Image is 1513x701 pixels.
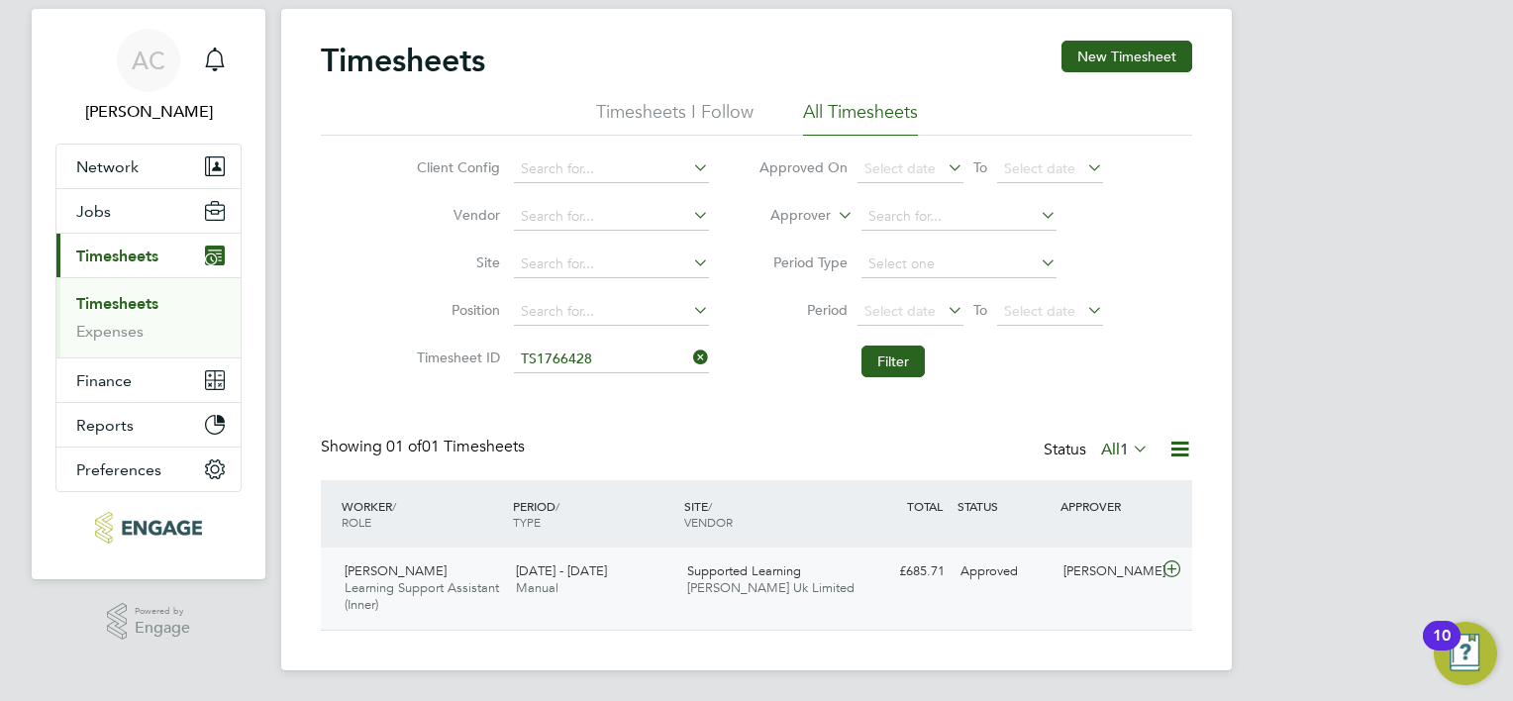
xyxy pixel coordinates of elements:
[514,346,709,373] input: Search for...
[1044,437,1153,464] div: Status
[321,41,485,80] h2: Timesheets
[864,302,936,320] span: Select date
[56,145,241,188] button: Network
[967,297,993,323] span: To
[56,189,241,233] button: Jobs
[514,203,709,231] input: Search for...
[555,498,559,514] span: /
[411,301,500,319] label: Position
[850,555,953,588] div: £685.71
[687,579,855,596] span: [PERSON_NAME] Uk Limited
[76,371,132,390] span: Finance
[1061,41,1192,72] button: New Timesheet
[76,157,139,176] span: Network
[864,159,936,177] span: Select date
[55,29,242,124] a: AC[PERSON_NAME]
[803,100,918,136] li: All Timesheets
[76,247,158,265] span: Timesheets
[411,253,500,271] label: Site
[76,416,134,435] span: Reports
[386,437,422,456] span: 01 of
[411,158,500,176] label: Client Config
[687,562,801,579] span: Supported Learning
[411,206,500,224] label: Vendor
[107,603,191,641] a: Powered byEngage
[56,403,241,447] button: Reports
[1004,159,1075,177] span: Select date
[514,298,709,326] input: Search for...
[684,514,733,530] span: VENDOR
[513,514,541,530] span: TYPE
[32,9,265,579] nav: Main navigation
[56,277,241,357] div: Timesheets
[758,301,848,319] label: Period
[907,498,943,514] span: TOTAL
[596,100,754,136] li: Timesheets I Follow
[55,512,242,544] a: Go to home page
[514,155,709,183] input: Search for...
[861,203,1057,231] input: Search for...
[1101,440,1149,459] label: All
[56,234,241,277] button: Timesheets
[708,498,712,514] span: /
[76,322,144,341] a: Expenses
[56,358,241,402] button: Finance
[516,579,558,596] span: Manual
[967,154,993,180] span: To
[953,555,1056,588] div: Approved
[95,512,201,544] img: morganhunt-logo-retina.png
[1056,488,1159,524] div: APPROVER
[758,158,848,176] label: Approved On
[132,48,165,73] span: AC
[342,514,371,530] span: ROLE
[953,488,1056,524] div: STATUS
[345,579,499,613] span: Learning Support Assistant (Inner)
[508,488,679,540] div: PERIOD
[742,206,831,226] label: Approver
[76,294,158,313] a: Timesheets
[76,460,161,479] span: Preferences
[56,448,241,491] button: Preferences
[861,346,925,377] button: Filter
[411,349,500,366] label: Timesheet ID
[392,498,396,514] span: /
[76,202,111,221] span: Jobs
[1004,302,1075,320] span: Select date
[1120,440,1129,459] span: 1
[679,488,851,540] div: SITE
[386,437,525,456] span: 01 Timesheets
[1433,636,1451,661] div: 10
[516,562,607,579] span: [DATE] - [DATE]
[135,603,190,620] span: Powered by
[55,100,242,124] span: Andy Crow
[345,562,447,579] span: [PERSON_NAME]
[321,437,529,457] div: Showing
[1056,555,1159,588] div: [PERSON_NAME]
[514,250,709,278] input: Search for...
[135,620,190,637] span: Engage
[337,488,508,540] div: WORKER
[861,250,1057,278] input: Select one
[758,253,848,271] label: Period Type
[1434,622,1497,685] button: Open Resource Center, 10 new notifications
